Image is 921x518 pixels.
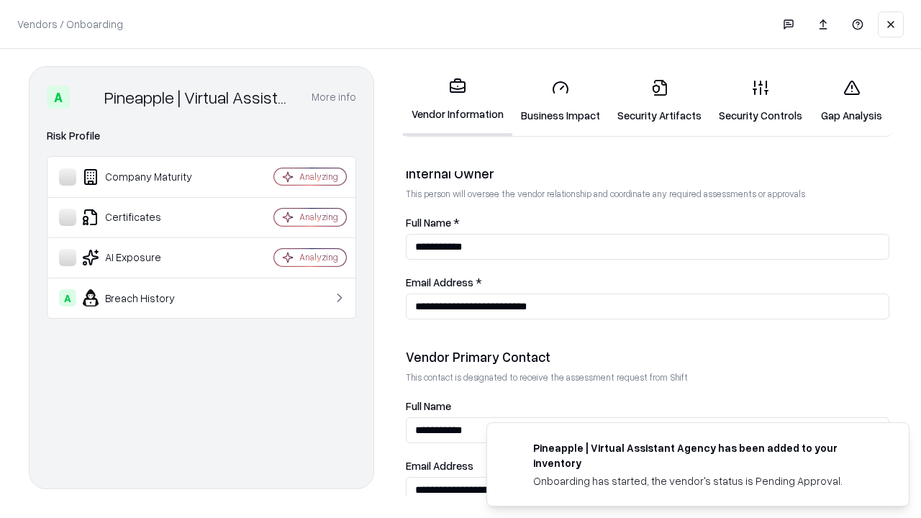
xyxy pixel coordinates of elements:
div: Pineapple | Virtual Assistant Agency [104,86,294,109]
a: Security Artifacts [609,68,710,135]
label: Full Name [406,401,889,412]
div: Analyzing [299,211,338,223]
a: Business Impact [512,68,609,135]
div: A [59,289,76,306]
div: Vendor Primary Contact [406,348,889,365]
div: Certificates [59,209,231,226]
div: Analyzing [299,171,338,183]
div: Breach History [59,289,231,306]
div: Onboarding has started, the vendor's status is Pending Approval. [533,473,874,489]
div: A [47,86,70,109]
p: This contact is designated to receive the assessment request from Shift [406,371,889,383]
div: Pineapple | Virtual Assistant Agency has been added to your inventory [533,440,874,471]
p: This person will oversee the vendor relationship and coordinate any required assessments or appro... [406,188,889,200]
div: Analyzing [299,251,338,263]
a: Vendor Information [403,66,512,136]
label: Email Address [406,460,889,471]
div: Risk Profile [47,127,356,145]
a: Gap Analysis [811,68,892,135]
div: AI Exposure [59,249,231,266]
div: Company Maturity [59,168,231,186]
img: trypineapple.com [504,440,522,458]
div: Internal Owner [406,165,889,182]
img: Pineapple | Virtual Assistant Agency [76,86,99,109]
button: More info [312,84,356,110]
label: Full Name * [406,217,889,228]
p: Vendors / Onboarding [17,17,123,32]
a: Security Controls [710,68,811,135]
label: Email Address * [406,277,889,288]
